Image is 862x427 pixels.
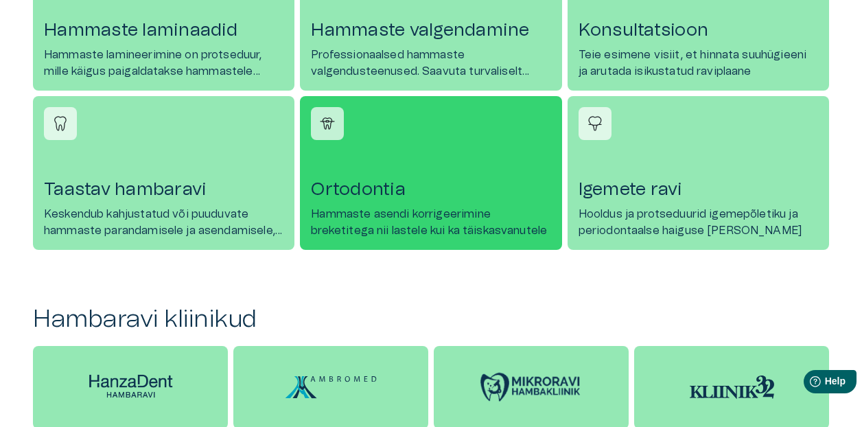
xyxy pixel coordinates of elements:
img: Igemete ravi icon [585,113,605,134]
img: Ambromed Kliinik logo [279,367,382,408]
img: HanzaDent logo [79,371,182,403]
p: Keskendub kahjustatud või puuduvate hammaste parandamisele ja asendamisele, et taastada funktsion... [44,206,283,239]
p: Teie esimene visiit, et hinnata suuhügieeni ja arutada isikustatud raviplaane [579,47,818,80]
img: Taastav hambaravi icon [50,113,71,134]
img: Kliinik 32 logo [690,376,774,400]
p: Professionaalsed hammaste valgendusteenused. Saavuta turvaliselt valgem ja säravam naeratus. [311,47,550,80]
h4: Taastav hambaravi [44,178,283,200]
h4: Konsultatsioon [579,19,818,41]
h4: Igemete ravi [579,178,818,200]
p: Hammaste asendi korrigeerimine breketitega nii lastele kui ka täiskasvanutele [311,206,550,239]
h4: Hammaste laminaadid [44,19,283,41]
iframe: Help widget launcher [755,365,862,403]
p: Hooldus ja protseduurid igemepõletiku ja periodontaalse haiguse [PERSON_NAME] [579,206,818,239]
h4: Ortodontia [311,178,550,200]
img: Mikroravi Hambakliinik logo [480,371,583,404]
img: Ortodontia icon [317,113,338,134]
p: Hammaste lamineerimine on protseduur, mille käigus paigaldatakse hammastele õhukesed keraamilised... [44,47,283,80]
h4: Hammaste valgendamine [311,19,550,41]
h2: Hambaravi kliinikud [33,305,829,334]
